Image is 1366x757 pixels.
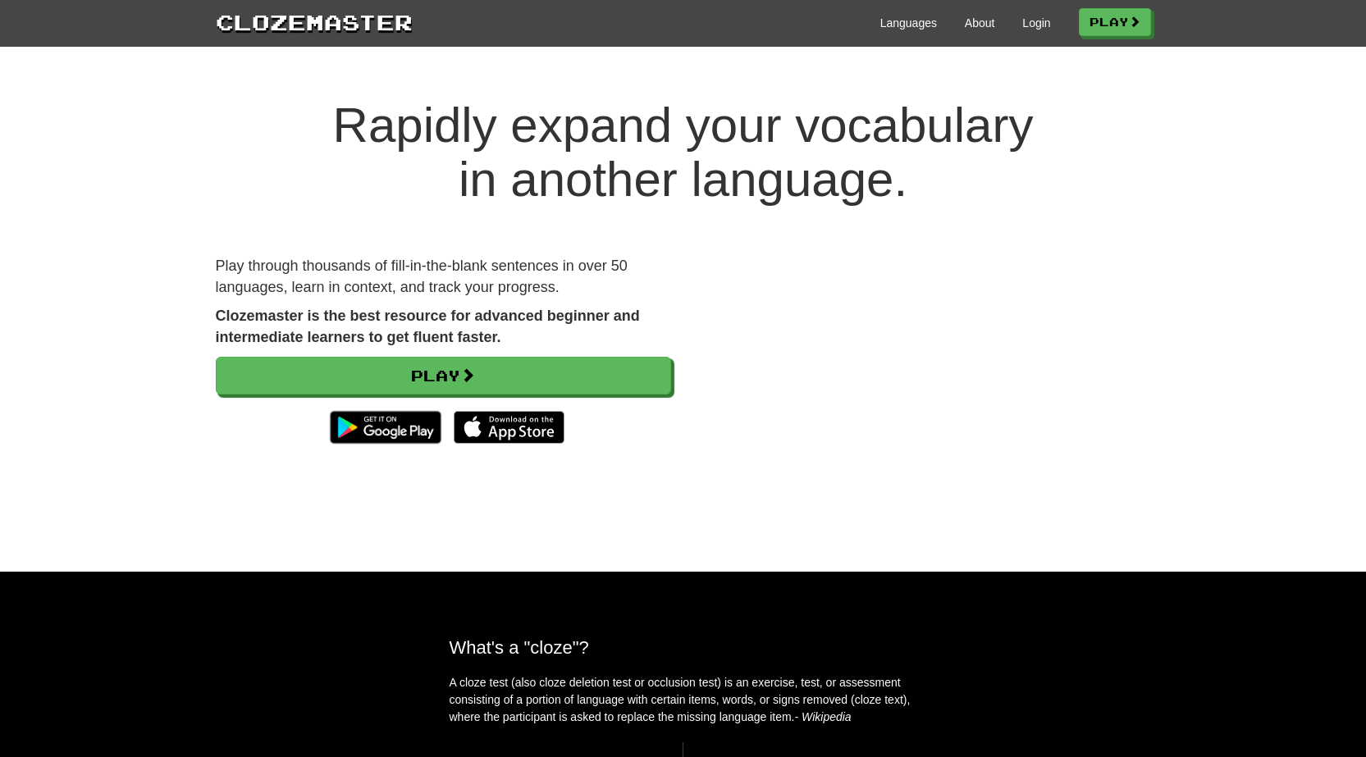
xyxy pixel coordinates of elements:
em: - Wikipedia [795,710,852,723]
a: Login [1022,15,1050,31]
a: Languages [880,15,937,31]
a: Play [216,357,671,394]
strong: Clozemaster is the best resource for advanced beginner and intermediate learners to get fluent fa... [216,308,640,345]
p: Play through thousands of fill-in-the-blank sentences in over 50 languages, learn in context, and... [216,256,671,298]
p: A cloze test (also cloze deletion test or occlusion test) is an exercise, test, or assessment con... [450,674,917,726]
img: Get it on Google Play [322,403,449,452]
a: About [965,15,995,31]
h2: What's a "cloze"? [450,637,917,658]
img: Download_on_the_App_Store_Badge_US-UK_135x40-25178aeef6eb6b83b96f5f2d004eda3bffbb37122de64afbaef7... [454,411,564,444]
a: Play [1079,8,1151,36]
a: Clozemaster [216,7,413,37]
